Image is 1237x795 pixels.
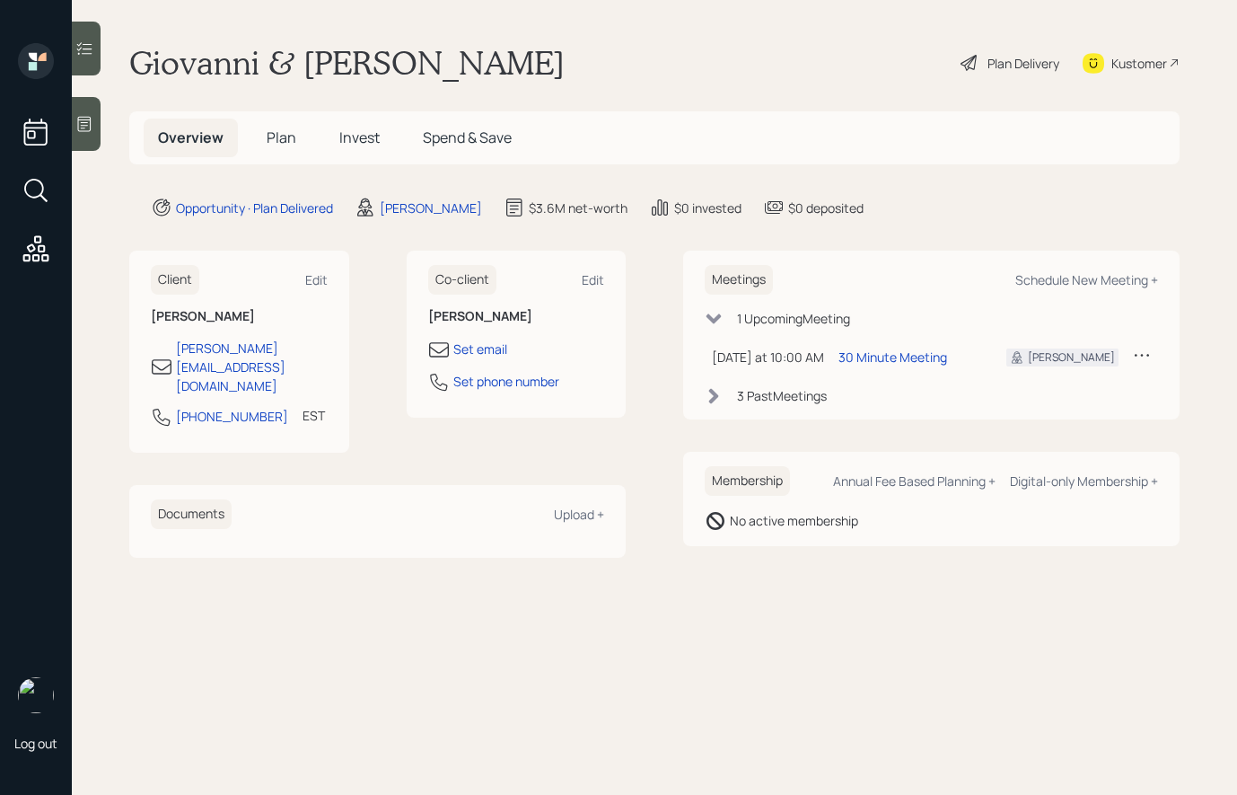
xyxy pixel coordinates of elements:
div: Edit [582,271,604,288]
div: Digital-only Membership + [1010,473,1158,490]
span: Spend & Save [423,128,512,147]
div: EST [303,406,325,425]
div: 3 Past Meeting s [737,386,827,405]
h6: Co-client [428,265,496,295]
div: Edit [305,271,328,288]
div: No active membership [730,511,858,530]
h6: Membership [705,466,790,496]
h1: Giovanni & [PERSON_NAME] [129,43,565,83]
div: Annual Fee Based Planning + [833,473,996,490]
div: [DATE] at 10:00 AM [712,348,824,367]
div: Kustomer [1111,54,1167,73]
img: aleksandra-headshot.png [18,677,54,713]
h6: Client [151,265,199,295]
div: Schedule New Meeting + [1015,271,1158,288]
div: [PERSON_NAME][EMAIL_ADDRESS][DOMAIN_NAME] [176,339,328,395]
div: $3.6M net-worth [529,199,627,217]
div: Set phone number [453,372,559,391]
div: [PHONE_NUMBER] [176,407,288,426]
div: Set email [453,340,507,358]
div: Plan Delivery [987,54,1059,73]
div: $0 invested [674,199,741,217]
div: Log out [14,735,57,752]
h6: Meetings [705,265,773,295]
div: 1 Upcoming Meeting [737,309,850,328]
div: [PERSON_NAME] [380,199,482,217]
div: 30 Minute Meeting [838,348,947,367]
div: Opportunity · Plan Delivered [176,199,333,217]
h6: [PERSON_NAME] [151,309,328,324]
div: [PERSON_NAME] [1028,349,1115,366]
div: $0 deposited [788,199,864,217]
h6: [PERSON_NAME] [428,309,605,324]
h6: Documents [151,499,232,529]
span: Overview [158,128,224,147]
span: Invest [339,128,380,147]
span: Plan [267,128,296,147]
div: Upload + [554,506,604,523]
